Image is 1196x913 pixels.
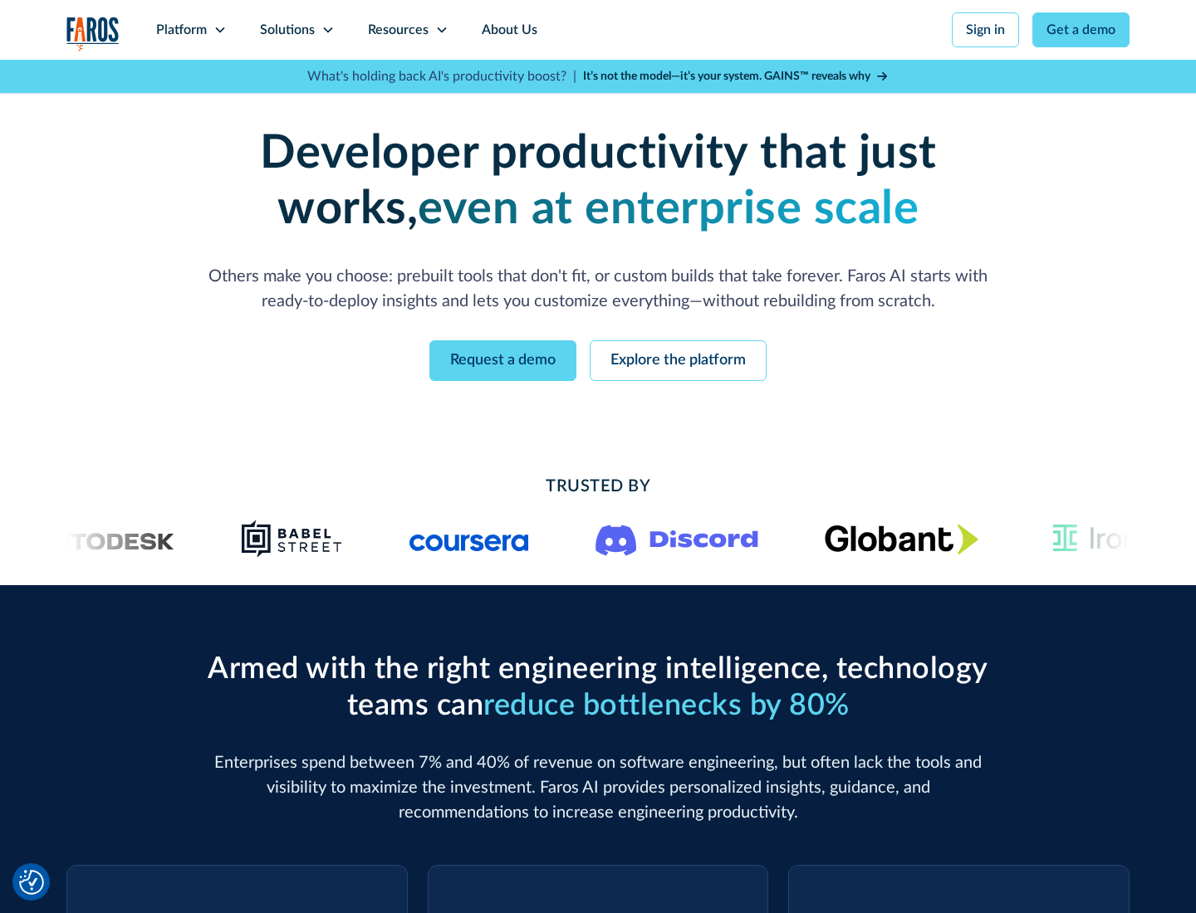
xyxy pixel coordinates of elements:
[66,17,120,51] a: home
[241,519,343,559] img: Babel Street logo png
[483,691,850,720] span: reduce bottlenecks by 80%
[260,20,315,40] div: Solutions
[199,750,997,825] p: Enterprises spend between 7% and 40% of revenue on software engineering, but often lack the tools...
[199,474,997,499] h2: Trusted By
[199,264,997,314] p: Others make you choose: prebuilt tools that don't fit, or custom builds that take forever. Faros ...
[590,340,767,381] a: Explore the platform
[199,652,997,723] h2: Armed with the right engineering intelligence, technology teams can
[418,186,919,232] strong: even at enterprise scale
[429,340,576,381] a: Request a demo
[583,68,889,85] a: It’s not the model—it’s your system. GAINS™ reveals why
[66,17,120,51] img: Logo of the analytics and reporting company Faros.
[952,12,1019,47] a: Sign in
[19,870,44,895] button: Cookie Settings
[156,20,207,40] div: Platform
[1032,12,1130,47] a: Get a demo
[409,525,529,552] img: Logo of the online learning platform Coursera.
[19,870,44,895] img: Revisit consent button
[368,20,429,40] div: Resources
[260,130,937,232] strong: Developer productivity that just works,
[583,71,870,82] strong: It’s not the model—it’s your system. GAINS™ reveals why
[596,521,758,556] img: Logo of the communication platform Discord.
[307,66,576,86] p: What's holding back AI's productivity boost? |
[825,524,978,554] img: Globant's logo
